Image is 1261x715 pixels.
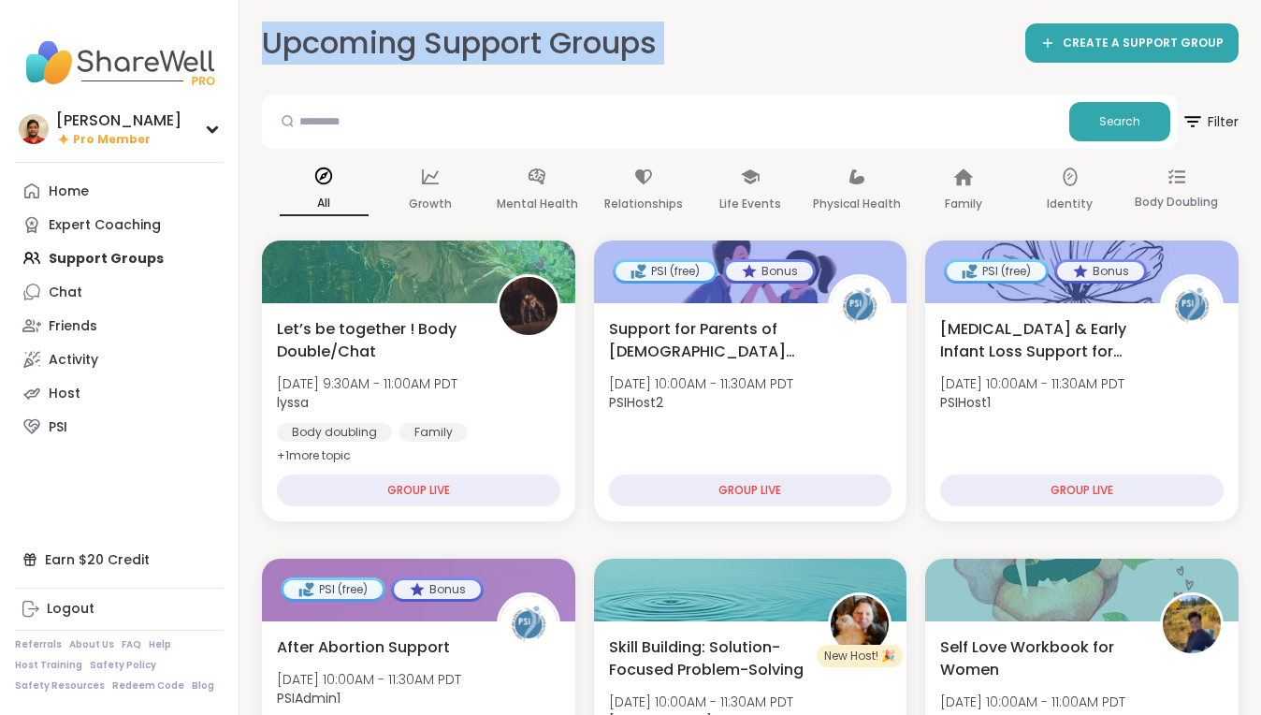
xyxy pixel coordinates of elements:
[604,193,683,215] p: Relationships
[940,393,991,412] b: PSIHost1
[69,638,114,651] a: About Us
[719,193,781,215] p: Life Events
[817,645,903,667] div: New Host! 🎉
[15,376,224,410] a: Host
[262,22,657,65] h2: Upcoming Support Groups
[500,277,558,335] img: lyssa
[497,193,578,215] p: Mental Health
[277,670,461,689] span: [DATE] 10:00AM - 11:30AM PDT
[1099,113,1140,130] span: Search
[616,262,715,281] div: PSI (free)
[149,638,171,651] a: Help
[726,262,813,281] div: Bonus
[1025,23,1239,63] a: CREATE A SUPPORT GROUP
[49,385,80,403] div: Host
[15,30,224,95] img: ShareWell Nav Logo
[1163,595,1221,653] img: CharityRoss
[56,110,181,131] div: [PERSON_NAME]
[49,216,161,235] div: Expert Coaching
[47,600,94,619] div: Logout
[831,595,889,653] img: LuAnn
[947,262,1046,281] div: PSI (free)
[1163,277,1221,335] img: PSIHost1
[945,193,982,215] p: Family
[49,284,82,302] div: Chat
[277,374,457,393] span: [DATE] 9:30AM - 11:00AM PDT
[112,679,184,693] a: Redeem Code
[1135,191,1218,213] p: Body Doubling
[49,351,98,370] div: Activity
[940,693,1125,711] span: [DATE] 10:00AM - 11:00AM PDT
[940,318,1139,363] span: [MEDICAL_DATA] & Early Infant Loss Support for Parents
[609,374,793,393] span: [DATE] 10:00AM - 11:30AM PDT
[609,474,892,506] div: GROUP LIVE
[15,208,224,241] a: Expert Coaching
[277,636,450,659] span: After Abortion Support
[15,410,224,444] a: PSI
[1181,95,1239,149] button: Filter
[73,132,151,148] span: Pro Member
[1181,99,1239,144] span: Filter
[90,659,156,672] a: Safety Policy
[277,423,392,442] div: Body doubling
[277,393,309,412] b: lyssa
[1069,102,1170,141] button: Search
[15,638,62,651] a: Referrals
[940,474,1224,506] div: GROUP LIVE
[609,318,808,363] span: Support for Parents of [DEMOGRAPHIC_DATA] Children
[192,679,214,693] a: Blog
[15,659,82,672] a: Host Training
[15,343,224,376] a: Activity
[277,474,560,506] div: GROUP LIVE
[1063,36,1224,51] span: CREATE A SUPPORT GROUP
[15,592,224,626] a: Logout
[15,174,224,208] a: Home
[15,309,224,343] a: Friends
[609,636,808,681] span: Skill Building: Solution-Focused Problem-Solving
[122,638,141,651] a: FAQ
[609,393,663,412] b: PSIHost2
[394,580,481,599] div: Bonus
[280,192,369,216] p: All
[940,636,1139,681] span: Self Love Workbook for Women
[609,693,793,711] span: [DATE] 10:00AM - 11:30AM PDT
[813,193,901,215] p: Physical Health
[399,423,468,442] div: Family
[19,114,49,144] img: Billy
[500,595,558,653] img: PSIAdmin1
[15,275,224,309] a: Chat
[15,679,105,693] a: Safety Resources
[409,193,452,215] p: Growth
[1057,262,1144,281] div: Bonus
[277,318,476,363] span: Let’s be together ! Body Double/Chat
[940,374,1124,393] span: [DATE] 10:00AM - 11:30AM PDT
[277,689,341,708] b: PSIAdmin1
[831,277,889,335] img: PSIHost2
[1047,193,1093,215] p: Identity
[283,580,383,599] div: PSI (free)
[49,317,97,336] div: Friends
[15,543,224,576] div: Earn $20 Credit
[49,182,89,201] div: Home
[49,418,67,437] div: PSI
